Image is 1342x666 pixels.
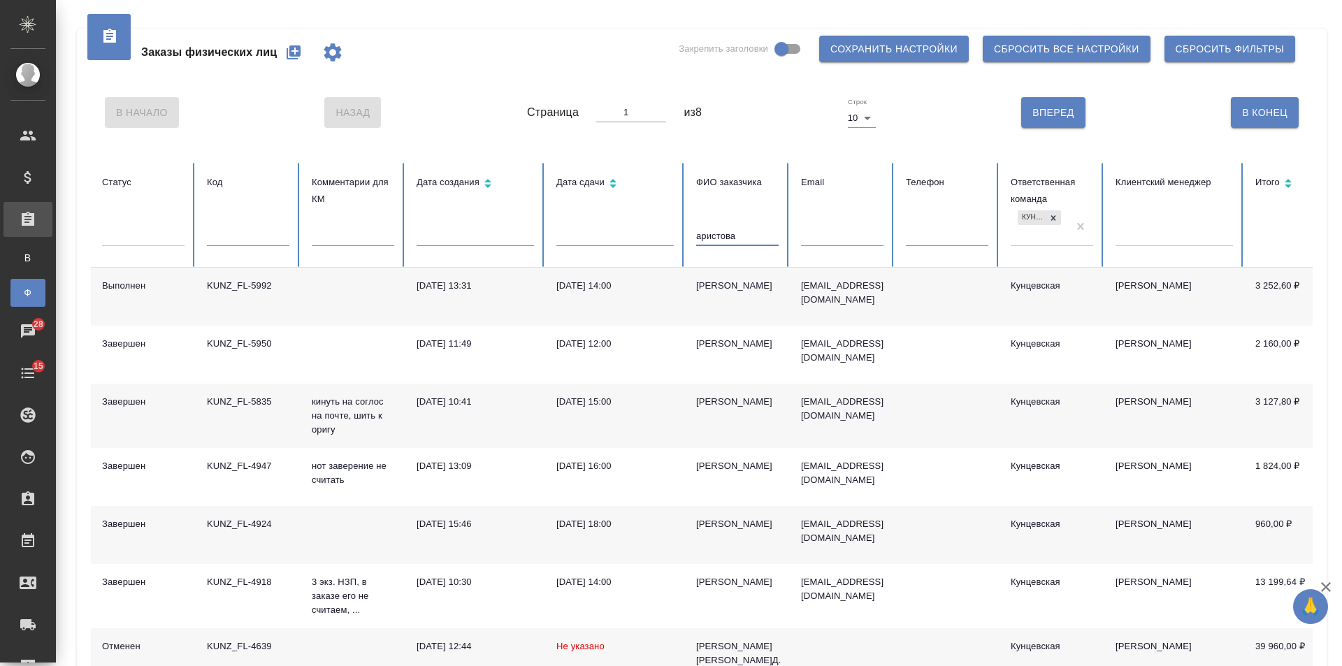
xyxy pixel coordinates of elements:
div: [PERSON_NAME] [696,459,779,473]
button: Создать [277,36,310,69]
span: из 8 [684,104,702,121]
div: KUNZ_FL-4947 [207,459,289,473]
div: Кунцевская [1011,459,1093,473]
div: Статус [102,174,185,191]
div: [DATE] 10:41 [417,395,534,409]
div: Ответственная команда [1011,174,1093,208]
div: [DATE] 15:00 [556,395,674,409]
div: Выполнен [102,279,185,293]
div: [DATE] 12:00 [556,337,674,351]
div: Отменен [102,639,185,653]
p: 3 экз. НЗП, в заказе его не считаем, ... [312,575,394,617]
td: [PERSON_NAME] [1104,564,1244,628]
div: KUNZ_FL-4639 [207,639,289,653]
button: Сохранить настройки [819,36,969,62]
div: Кунцевская [1011,575,1093,589]
div: [PERSON_NAME] [696,279,779,293]
div: KUNZ_FL-5992 [207,279,289,293]
span: Сохранить настройки [830,41,958,58]
a: В [10,244,45,272]
div: KUNZ_FL-5950 [207,337,289,351]
div: Завершен [102,575,185,589]
div: Кунцевская [1011,517,1093,531]
div: Сортировка [417,174,534,194]
span: 28 [25,317,52,331]
div: [DATE] 13:09 [417,459,534,473]
button: 🙏 [1293,589,1328,624]
div: [DATE] 13:31 [417,279,534,293]
p: [EMAIL_ADDRESS][DOMAIN_NAME] [801,395,883,423]
div: Сортировка [556,174,674,194]
div: [PERSON_NAME] [696,395,779,409]
div: Кунцевская [1018,210,1046,225]
a: Ф [10,279,45,307]
div: [DATE] 18:00 [556,517,674,531]
span: Закрепить заголовки [679,42,768,56]
div: Кунцевская [1011,279,1093,293]
div: Email [801,174,883,191]
div: Завершен [102,517,185,531]
a: 15 [3,356,52,391]
div: [DATE] 16:00 [556,459,674,473]
button: В Конец [1231,97,1299,128]
div: [PERSON_NAME] [696,575,779,589]
div: Завершен [102,395,185,409]
span: Ф [17,286,38,300]
span: Вперед [1032,104,1074,122]
span: Страница [527,104,579,121]
span: Сбросить фильтры [1176,41,1284,58]
div: [DATE] 14:00 [556,279,674,293]
label: Строк [848,99,867,106]
div: Код [207,174,289,191]
span: Не указано [556,641,605,651]
div: Телефон [906,174,988,191]
span: 🙏 [1299,592,1322,621]
span: В Конец [1242,104,1287,122]
span: Сбросить все настройки [994,41,1139,58]
span: 15 [25,359,52,373]
div: Клиентский менеджер [1116,174,1233,191]
div: 10 [848,108,876,128]
div: [DATE] 14:00 [556,575,674,589]
span: В [17,251,38,265]
td: [PERSON_NAME] [1104,506,1244,564]
p: [EMAIL_ADDRESS][DOMAIN_NAME] [801,517,883,545]
p: кинуть на соглос на почте, шить к оригу [312,395,394,437]
p: нот заверение не считать [312,459,394,487]
span: Заказы физических лиц [141,44,277,61]
p: [EMAIL_ADDRESS][DOMAIN_NAME] [801,279,883,307]
div: KUNZ_FL-5835 [207,395,289,409]
div: Завершен [102,459,185,473]
div: Кунцевская [1011,395,1093,409]
div: KUNZ_FL-4924 [207,517,289,531]
div: [DATE] 10:30 [417,575,534,589]
a: 28 [3,314,52,349]
td: [PERSON_NAME] [1104,448,1244,506]
td: [PERSON_NAME] [1104,384,1244,448]
td: [PERSON_NAME] [1104,326,1244,384]
div: ФИО заказчика [696,174,779,191]
button: Сбросить все настройки [983,36,1150,62]
div: [PERSON_NAME] [696,337,779,351]
td: [PERSON_NAME] [1104,268,1244,326]
p: [EMAIL_ADDRESS][DOMAIN_NAME] [801,575,883,603]
div: [DATE] 11:49 [417,337,534,351]
div: Завершен [102,337,185,351]
div: [PERSON_NAME] [696,517,779,531]
button: Вперед [1021,97,1085,128]
p: [EMAIL_ADDRESS][DOMAIN_NAME] [801,337,883,365]
p: [EMAIL_ADDRESS][DOMAIN_NAME] [801,459,883,487]
div: Сортировка [1255,174,1338,194]
div: KUNZ_FL-4918 [207,575,289,589]
div: Комментарии для КМ [312,174,394,208]
div: [DATE] 12:44 [417,639,534,653]
div: [DATE] 15:46 [417,517,534,531]
div: Кунцевская [1011,337,1093,351]
button: Сбросить фильтры [1164,36,1295,62]
div: Кунцевская [1011,639,1093,653]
